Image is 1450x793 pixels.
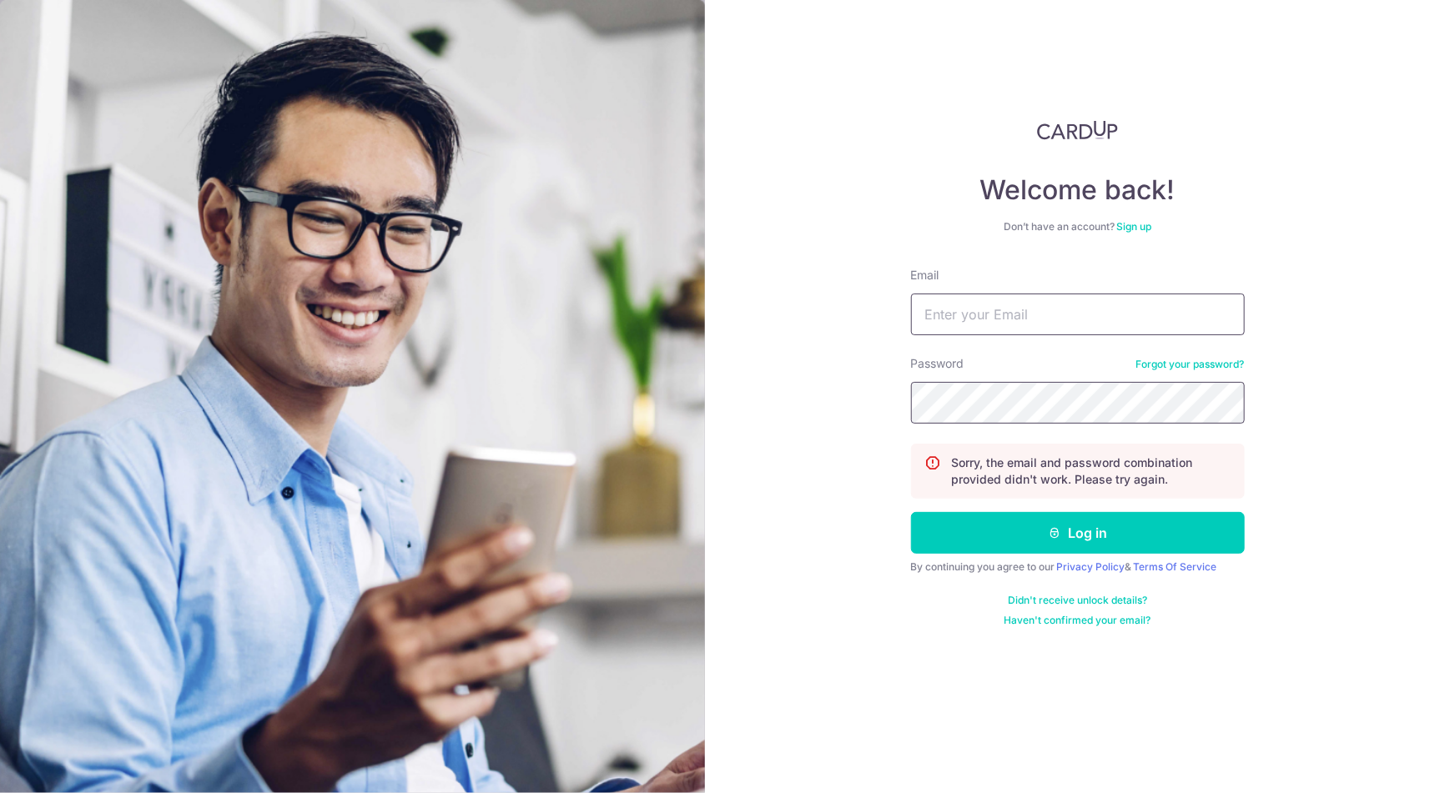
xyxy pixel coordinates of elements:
[911,560,1245,574] div: By continuing you agree to our &
[952,454,1231,488] p: Sorry, the email and password combination provided didn't work. Please try again.
[911,173,1245,207] h4: Welcome back!
[1116,220,1151,233] a: Sign up
[911,220,1245,233] div: Don’t have an account?
[1004,614,1151,627] a: Haven't confirmed your email?
[911,512,1245,554] button: Log in
[1136,358,1245,371] a: Forgot your password?
[1057,560,1125,573] a: Privacy Policy
[911,355,964,372] label: Password
[911,294,1245,335] input: Enter your Email
[911,267,939,284] label: Email
[1037,120,1119,140] img: CardUp Logo
[1134,560,1217,573] a: Terms Of Service
[1008,594,1147,607] a: Didn't receive unlock details?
